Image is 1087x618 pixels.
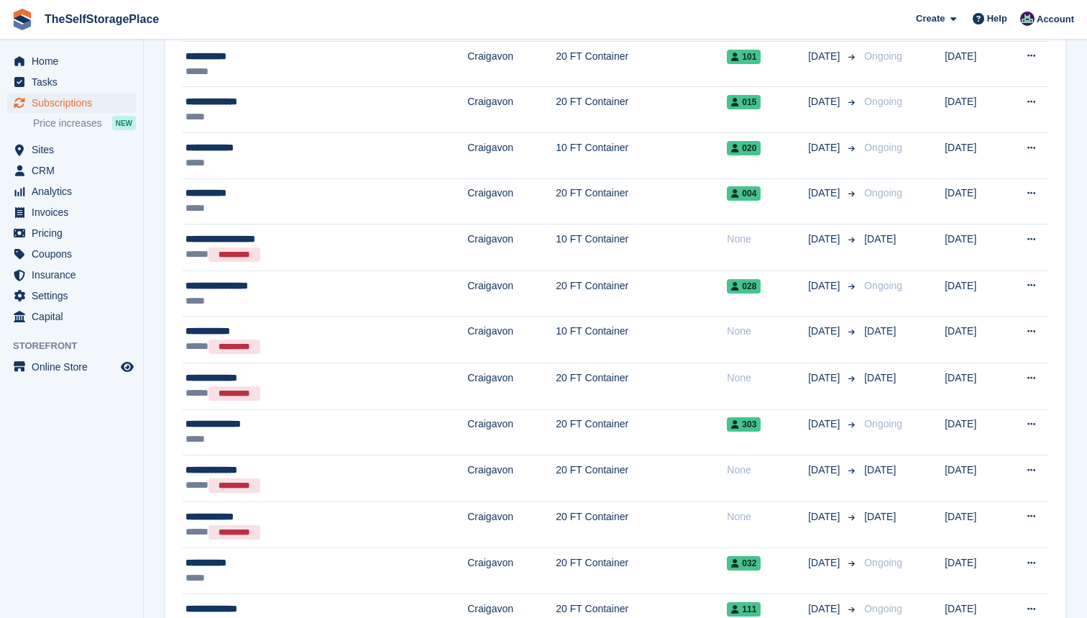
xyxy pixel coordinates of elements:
span: Ongoing [864,418,902,430]
span: 020 [727,141,761,155]
td: [DATE] [945,363,1004,409]
a: menu [7,51,136,71]
span: Help [987,12,1007,26]
span: 004 [727,186,761,201]
td: [DATE] [945,224,1004,271]
td: [DATE] [945,87,1004,133]
span: Ongoing [864,96,902,107]
span: [DATE] [808,94,843,109]
div: None [727,232,808,247]
span: [DATE] [808,555,843,571]
td: Craigavon [467,132,556,178]
td: [DATE] [945,317,1004,363]
td: Craigavon [467,501,556,548]
td: 20 FT Container [556,41,727,87]
td: 10 FT Container [556,132,727,178]
a: menu [7,160,136,181]
span: Coupons [32,244,118,264]
span: [DATE] [864,233,896,245]
div: NEW [112,116,136,130]
td: Craigavon [467,178,556,224]
td: 10 FT Container [556,224,727,271]
td: 20 FT Container [556,87,727,133]
a: TheSelfStoragePlace [39,7,165,31]
span: Settings [32,286,118,306]
td: 20 FT Container [556,409,727,455]
span: [DATE] [808,140,843,155]
div: None [727,371,808,386]
span: Insurance [32,265,118,285]
a: menu [7,181,136,201]
td: Craigavon [467,409,556,455]
span: Ongoing [864,142,902,153]
span: [DATE] [808,417,843,432]
span: [DATE] [864,464,896,476]
a: menu [7,93,136,113]
span: [DATE] [864,511,896,522]
span: Price increases [33,117,102,130]
img: Sam [1020,12,1035,26]
span: [DATE] [808,509,843,524]
span: Ongoing [864,280,902,291]
span: 032 [727,556,761,571]
td: 10 FT Container [556,317,727,363]
span: Create [916,12,945,26]
span: Capital [32,306,118,327]
td: Craigavon [467,224,556,271]
span: Account [1037,12,1074,27]
span: [DATE] [808,324,843,339]
span: 303 [727,417,761,432]
td: 20 FT Container [556,271,727,317]
td: [DATE] [945,178,1004,224]
td: Craigavon [467,455,556,502]
div: None [727,463,808,478]
td: 20 FT Container [556,455,727,502]
td: [DATE] [945,455,1004,502]
div: None [727,324,808,339]
a: menu [7,306,136,327]
a: menu [7,72,136,92]
span: 028 [727,279,761,294]
td: Craigavon [467,363,556,409]
span: Ongoing [864,557,902,568]
span: Invoices [32,202,118,222]
span: [DATE] [808,49,843,64]
a: menu [7,244,136,264]
span: Ongoing [864,603,902,614]
span: [DATE] [808,232,843,247]
span: Subscriptions [32,93,118,113]
span: 015 [727,95,761,109]
td: [DATE] [945,132,1004,178]
td: [DATE] [945,409,1004,455]
span: Analytics [32,181,118,201]
td: 20 FT Container [556,363,727,409]
td: Craigavon [467,87,556,133]
span: CRM [32,160,118,181]
span: Ongoing [864,50,902,62]
span: Storefront [13,339,143,353]
td: [DATE] [945,548,1004,594]
span: [DATE] [808,601,843,617]
a: menu [7,286,136,306]
td: [DATE] [945,41,1004,87]
a: menu [7,202,136,222]
td: Craigavon [467,41,556,87]
span: 101 [727,50,761,64]
span: Online Store [32,357,118,377]
img: stora-icon-8386f47178a22dfd0bd8f6a31ec36ba5ce8667c1dd55bd0f319d3a0aa187defe.svg [12,9,33,30]
td: Craigavon [467,317,556,363]
td: Craigavon [467,548,556,594]
span: Pricing [32,223,118,243]
span: 111 [727,602,761,617]
td: [DATE] [945,271,1004,317]
td: Craigavon [467,271,556,317]
td: 20 FT Container [556,501,727,548]
span: [DATE] [864,372,896,383]
span: Home [32,51,118,71]
span: [DATE] [808,278,843,294]
td: 20 FT Container [556,178,727,224]
span: [DATE] [808,463,843,478]
span: [DATE] [808,371,843,386]
a: menu [7,265,136,285]
span: Ongoing [864,187,902,199]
